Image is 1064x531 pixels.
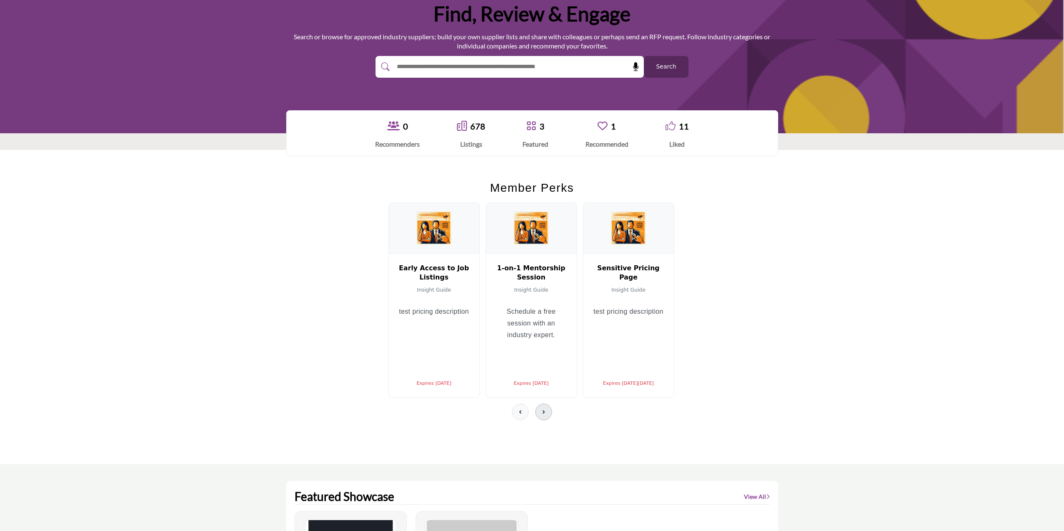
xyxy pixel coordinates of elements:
a: Go to Featured [526,121,536,132]
a: 0 [403,121,408,131]
span: Insight Guide [611,287,645,293]
img: Insight Guide [611,211,646,245]
a: View All [744,493,770,501]
a: 11 [679,121,689,131]
a: Early Access to Job Listings [399,264,469,285]
i: Go to Liked [666,121,676,131]
h3: Sensitive Pricing Page [593,264,664,282]
h1: Find, Review & Engage [434,1,630,27]
img: Insight Guide [514,211,549,245]
a: 678 [470,121,485,131]
div: Recommenders [375,139,420,149]
a: Go to Recommended [598,121,608,132]
a: 1 [611,121,616,131]
div: Listings [457,139,485,149]
div: Recommended [585,139,628,149]
p: test pricing description [399,306,469,318]
a: 1-on-1 Mentorship Session [496,264,567,285]
h2: Featured Showcase [295,490,394,504]
span: Expires [DATE] [416,380,451,386]
h2: Member Perks [388,179,676,197]
span: Expires [DATE][DATE] [603,380,654,386]
img: Insight Guide [416,211,451,245]
a: View Recommenders [387,121,400,132]
a: Sensitive Pricing Page [593,264,664,285]
div: Liked [666,139,689,149]
div: Featured [522,139,548,149]
a: 3 [540,121,545,131]
span: Insight Guide [417,287,451,293]
button: Search [644,56,688,78]
span: Search [656,62,676,71]
span: Insight Guide [514,287,548,293]
p: Search or browse for approved industry suppliers; build your own supplier lists and share with co... [286,32,778,51]
p: Schedule a free session with an industry expert. [496,306,567,341]
h3: 1-on-1 Mentorship Session [496,264,567,282]
h3: Early Access to Job Listings [399,264,469,282]
p: test pricing description [593,306,664,318]
span: Expires [DATE] [514,380,549,386]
